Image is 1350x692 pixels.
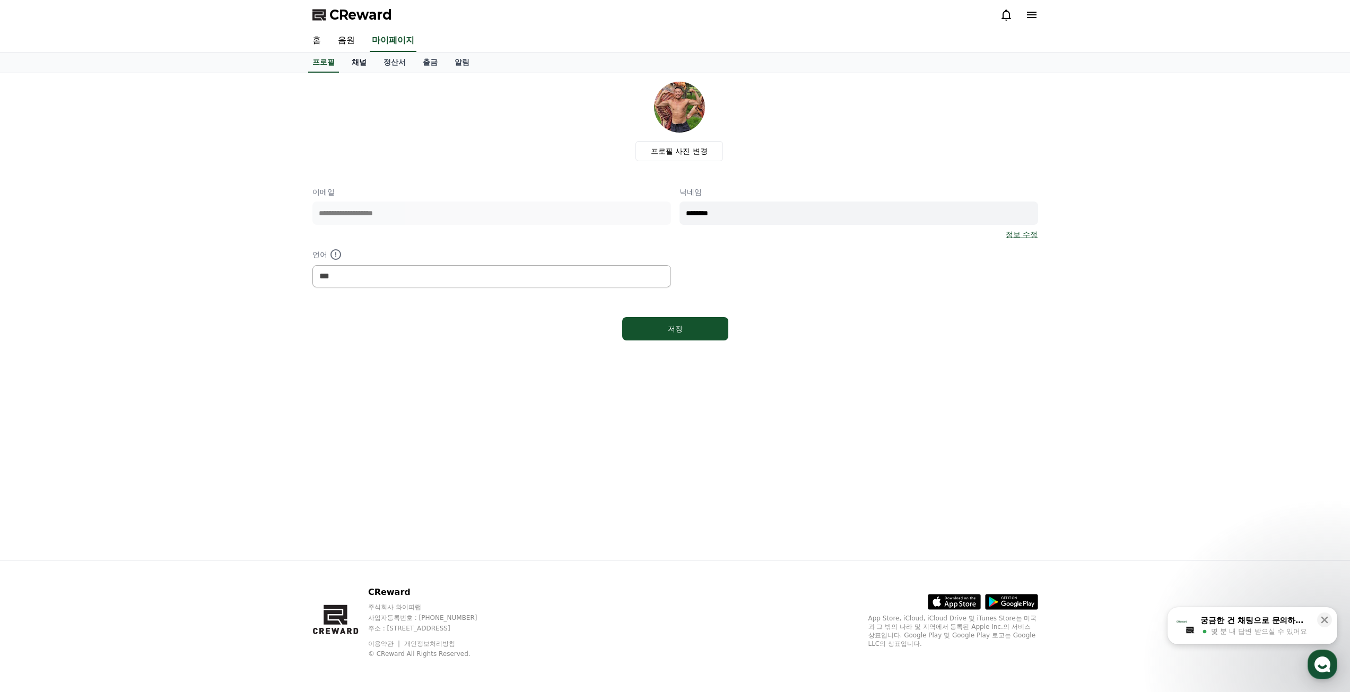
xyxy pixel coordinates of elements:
a: 음원 [329,30,363,52]
a: 이용약관 [368,640,402,647]
a: CReward [312,6,392,23]
a: 설정 [137,336,204,363]
button: 저장 [622,317,728,340]
a: 개인정보처리방침 [404,640,455,647]
p: 닉네임 [680,187,1038,197]
p: 주소 : [STREET_ADDRESS] [368,624,498,633]
span: 설정 [164,352,177,361]
a: 채널 [343,52,375,73]
p: 사업자등록번호 : [PHONE_NUMBER] [368,614,498,622]
a: 정보 수정 [1006,229,1038,240]
span: 홈 [33,352,40,361]
a: 마이페이지 [370,30,416,52]
a: 알림 [446,52,478,73]
span: CReward [329,6,392,23]
span: 대화 [97,353,110,361]
p: 주식회사 와이피랩 [368,603,498,611]
a: 홈 [3,336,70,363]
p: 언어 [312,248,671,261]
img: profile_image [654,82,705,133]
a: 프로필 [308,52,339,73]
p: App Store, iCloud, iCloud Drive 및 iTunes Store는 미국과 그 밖의 나라 및 지역에서 등록된 Apple Inc.의 서비스 상표입니다. Goo... [868,614,1038,648]
p: © CReward All Rights Reserved. [368,650,498,658]
a: 홈 [304,30,329,52]
p: CReward [368,586,498,599]
div: 저장 [643,323,707,334]
a: 정산서 [375,52,414,73]
a: 대화 [70,336,137,363]
a: 출금 [414,52,446,73]
label: 프로필 사진 변경 [635,141,723,161]
p: 이메일 [312,187,671,197]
